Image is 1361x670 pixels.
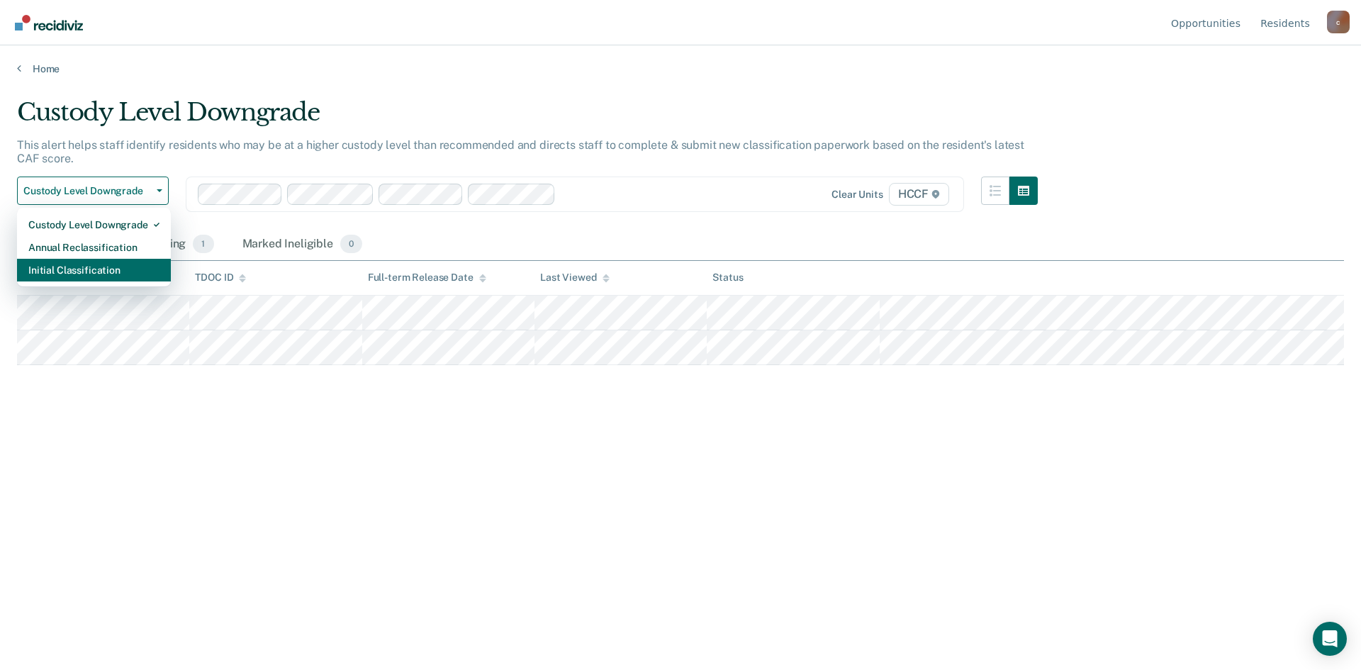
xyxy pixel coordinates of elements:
[340,235,362,253] span: 0
[195,272,246,284] div: TDOC ID
[712,272,743,284] div: Status
[140,229,216,260] div: Pending1
[831,189,883,201] div: Clear units
[17,138,1024,165] p: This alert helps staff identify residents who may be at a higher custody level than recommended a...
[17,62,1344,75] a: Home
[240,229,366,260] div: Marked Ineligible0
[889,183,949,206] span: HCCF
[193,235,213,253] span: 1
[28,236,159,259] div: Annual Reclassification
[368,272,486,284] div: Full-term Release Date
[17,208,171,287] div: Dropdown Menu
[1327,11,1350,33] button: Profile dropdown button
[15,15,83,30] img: Recidiviz
[540,272,609,284] div: Last Viewed
[28,213,159,236] div: Custody Level Downgrade
[23,185,151,197] span: Custody Level Downgrade
[1313,622,1347,656] div: Open Intercom Messenger
[1327,11,1350,33] div: c
[28,259,159,281] div: Initial Classification
[17,98,1038,138] div: Custody Level Downgrade
[17,177,169,205] button: Custody Level Downgrade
